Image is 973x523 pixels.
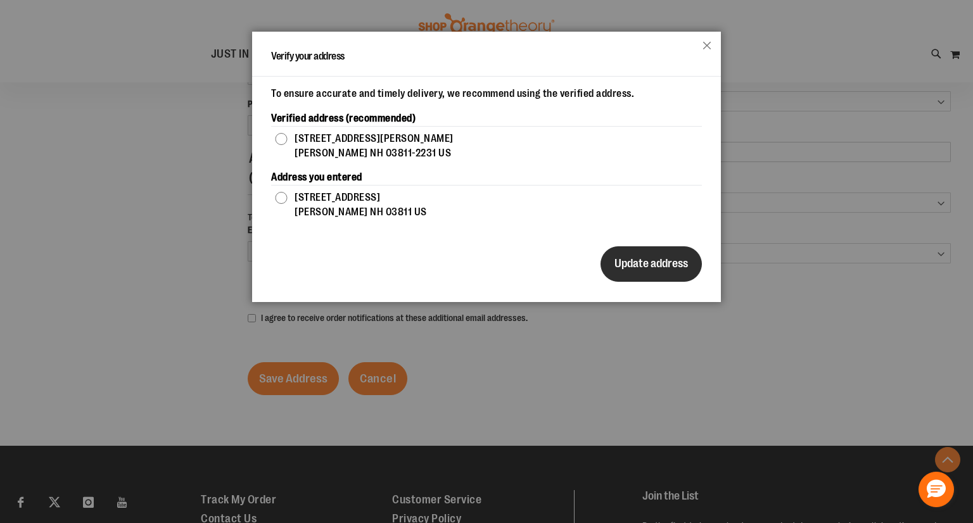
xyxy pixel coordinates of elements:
[295,191,702,220] label: [STREET_ADDRESS] [PERSON_NAME] NH 03811 US
[919,472,954,507] button: Hello, have a question? Let’s chat.
[271,51,702,68] h1: Verify your address
[601,246,702,282] button: Update address
[271,113,416,124] b: Verified address (recommended)
[614,257,688,270] span: Update address
[295,132,702,161] label: [STREET_ADDRESS][PERSON_NAME] [PERSON_NAME] NH 03811-2231 US
[271,172,362,183] b: Address you entered
[271,87,702,101] div: To ensure accurate and timely delivery, we recommend using the verified address.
